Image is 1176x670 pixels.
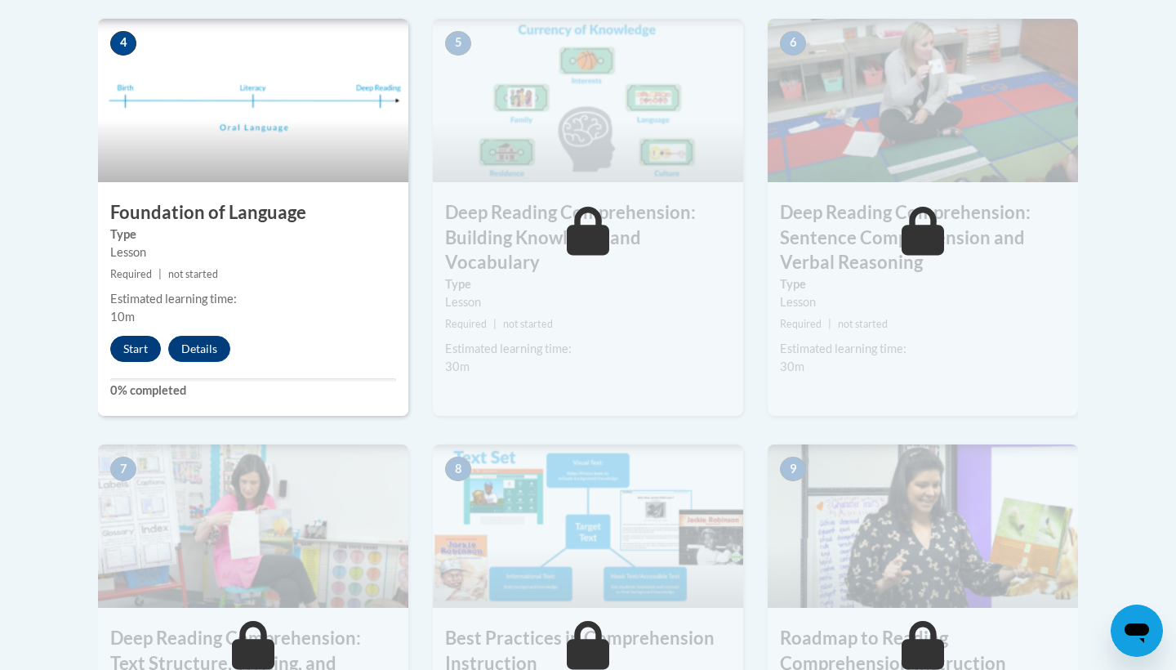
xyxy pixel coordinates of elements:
h3: Deep Reading Comprehension: Sentence Comprehension and Verbal Reasoning [768,200,1078,275]
img: Course Image [433,19,743,182]
label: Type [445,275,731,293]
span: 7 [110,457,136,481]
img: Course Image [98,444,408,608]
img: Course Image [433,444,743,608]
span: | [493,318,497,330]
div: Lesson [445,293,731,311]
span: not started [168,268,218,280]
span: 8 [445,457,471,481]
span: Required [780,318,822,330]
span: 10m [110,310,135,324]
button: Details [168,336,230,362]
span: 30m [780,360,804,373]
h3: Foundation of Language [98,200,408,226]
span: not started [838,318,888,330]
div: Lesson [780,293,1066,311]
span: | [158,268,162,280]
label: 0% completed [110,382,396,400]
span: 9 [780,457,806,481]
h3: Deep Reading Comprehension: Building Knowledge and Vocabulary [433,200,743,275]
span: Required [110,268,152,280]
div: Lesson [110,243,396,261]
span: 4 [110,31,136,56]
span: 30m [445,360,470,373]
span: 6 [780,31,806,56]
img: Course Image [768,19,1078,182]
span: Required [445,318,487,330]
span: not started [503,318,553,330]
span: | [828,318,831,330]
span: 5 [445,31,471,56]
iframe: Button to launch messaging window [1111,605,1163,657]
div: Estimated learning time: [110,290,396,308]
label: Type [780,275,1066,293]
img: Course Image [98,19,408,182]
div: Estimated learning time: [445,340,731,358]
div: Estimated learning time: [780,340,1066,358]
button: Start [110,336,161,362]
img: Course Image [768,444,1078,608]
label: Type [110,226,396,243]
